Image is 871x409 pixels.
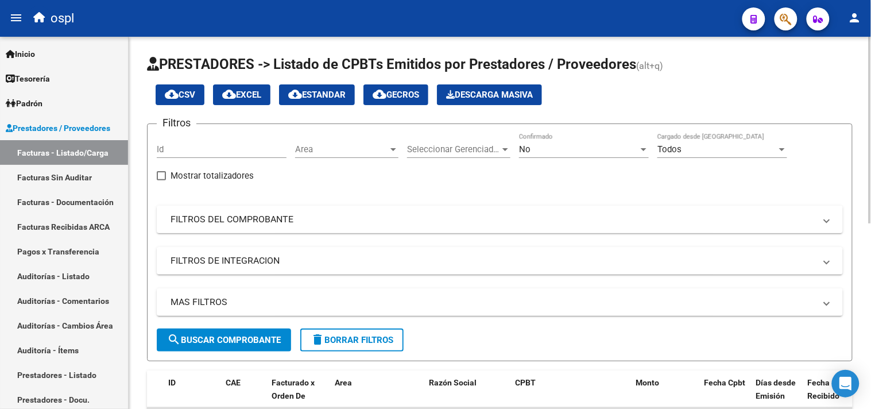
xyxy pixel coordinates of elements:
span: Fecha Recibido [808,378,840,400]
span: No [519,144,531,155]
span: Facturado x Orden De [272,378,315,400]
span: CPBT [515,378,536,387]
mat-icon: cloud_download [165,87,179,101]
span: EXCEL [222,90,261,100]
span: Descarga Masiva [446,90,533,100]
span: Mostrar totalizadores [171,169,254,183]
span: Monto [636,378,659,387]
mat-expansion-panel-header: FILTROS DEL COMPROBANTE [157,206,843,233]
span: Todos [657,144,682,155]
mat-expansion-panel-header: MAS FILTROS [157,288,843,316]
button: Buscar Comprobante [157,329,291,352]
mat-icon: person [848,11,862,25]
span: Inicio [6,48,35,60]
button: CSV [156,84,204,105]
mat-panel-title: FILTROS DEL COMPROBANTE [171,213,815,226]
span: Gecros [373,90,419,100]
button: Estandar [279,84,355,105]
mat-icon: cloud_download [373,87,386,101]
span: ID [168,378,176,387]
span: Prestadores / Proveedores [6,122,110,134]
mat-icon: cloud_download [222,87,236,101]
span: Días desde Emisión [756,378,796,400]
app-download-masive: Descarga masiva de comprobantes (adjuntos) [437,84,542,105]
mat-panel-title: MAS FILTROS [171,296,815,308]
mat-icon: cloud_download [288,87,302,101]
span: Fecha Cpbt [704,378,746,387]
span: Tesorería [6,72,50,85]
button: EXCEL [213,84,270,105]
div: Open Intercom Messenger [832,370,860,398]
span: CSV [165,90,195,100]
mat-icon: delete [311,333,324,346]
span: Padrón [6,97,42,110]
button: Gecros [363,84,428,105]
button: Borrar Filtros [300,329,404,352]
mat-icon: menu [9,11,23,25]
mat-icon: search [167,333,181,346]
span: CAE [226,378,241,387]
span: Estandar [288,90,346,100]
span: Seleccionar Gerenciador [407,144,500,155]
span: Borrar Filtros [311,335,393,345]
span: Razón Social [429,378,477,387]
span: Area [335,378,352,387]
h3: Filtros [157,115,196,131]
span: Buscar Comprobante [167,335,281,345]
mat-expansion-panel-header: FILTROS DE INTEGRACION [157,247,843,275]
span: (alt+q) [636,60,663,71]
span: Area [295,144,388,155]
span: PRESTADORES -> Listado de CPBTs Emitidos por Prestadores / Proveedores [147,56,636,72]
mat-panel-title: FILTROS DE INTEGRACION [171,254,815,267]
button: Descarga Masiva [437,84,542,105]
span: ospl [51,6,74,31]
